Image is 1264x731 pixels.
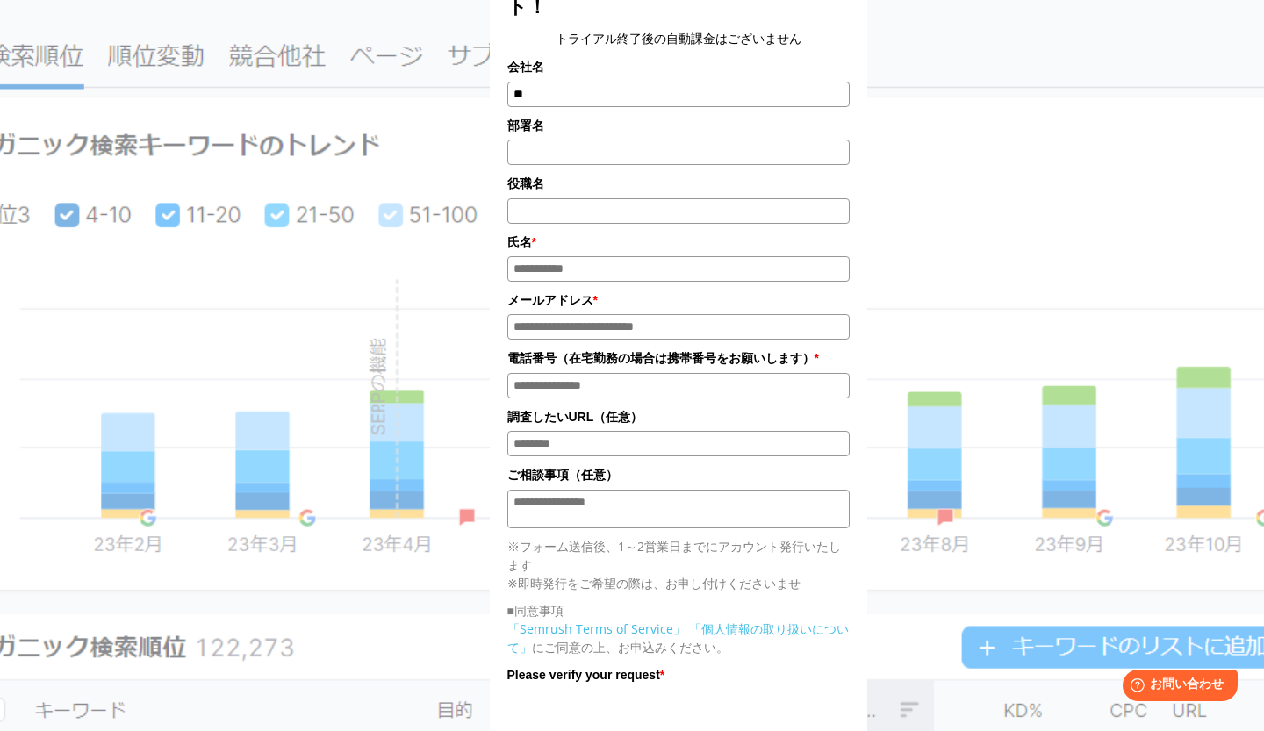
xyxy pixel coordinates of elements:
label: 電話番号（在宅勤務の場合は携帯番号をお願いします） [507,348,850,368]
center: トライアル終了後の自動課金はございません [507,29,850,48]
label: メールアドレス [507,290,850,310]
label: 氏名 [507,233,850,252]
label: 役職名 [507,174,850,193]
label: 部署名 [507,116,850,135]
label: 調査したいURL（任意） [507,407,850,426]
label: ご相談事項（任意） [507,465,850,484]
label: 会社名 [507,57,850,76]
a: 「Semrush Terms of Service」 [507,620,686,637]
a: 「個人情報の取り扱いについて」 [507,620,849,656]
p: ■同意事項 [507,601,850,620]
label: Please verify your request [507,665,850,684]
p: にご同意の上、お申込みください。 [507,620,850,656]
iframe: Help widget launcher [1108,663,1245,712]
p: ※フォーム送信後、1～2営業日までにアカウント発行いたします ※即時発行をご希望の際は、お申し付けくださいませ [507,537,850,592]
